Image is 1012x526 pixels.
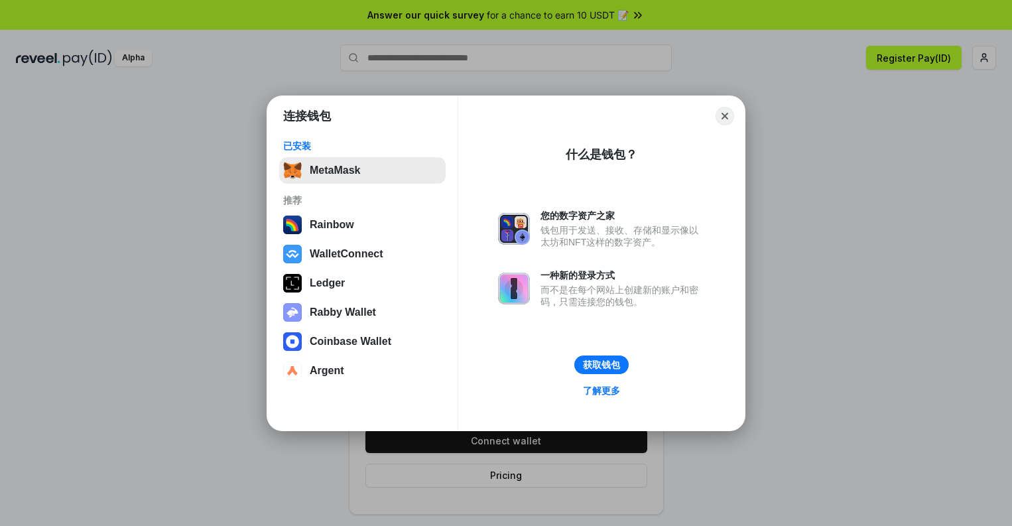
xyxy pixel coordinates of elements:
img: svg+xml,%3Csvg%20fill%3D%22none%22%20height%3D%2233%22%20viewBox%3D%220%200%2035%2033%22%20width%... [283,161,302,180]
div: Ledger [310,277,345,289]
img: svg+xml,%3Csvg%20width%3D%2228%22%20height%3D%2228%22%20viewBox%3D%220%200%2028%2028%22%20fill%3D... [283,245,302,263]
div: MetaMask [310,164,360,176]
div: 一种新的登录方式 [540,269,705,281]
button: Argent [279,358,446,384]
img: svg+xml,%3Csvg%20xmlns%3D%22http%3A%2F%2Fwww.w3.org%2F2000%2Fsvg%22%20fill%3D%22none%22%20viewBox... [498,273,530,304]
img: svg+xml,%3Csvg%20width%3D%22120%22%20height%3D%22120%22%20viewBox%3D%220%200%20120%20120%22%20fil... [283,216,302,234]
div: 钱包用于发送、接收、存储和显示像以太坊和NFT这样的数字资产。 [540,224,705,248]
img: svg+xml,%3Csvg%20xmlns%3D%22http%3A%2F%2Fwww.w3.org%2F2000%2Fsvg%22%20fill%3D%22none%22%20viewBox... [283,303,302,322]
div: 而不是在每个网站上创建新的账户和密码，只需连接您的钱包。 [540,284,705,308]
img: svg+xml,%3Csvg%20xmlns%3D%22http%3A%2F%2Fwww.w3.org%2F2000%2Fsvg%22%20width%3D%2228%22%20height%3... [283,274,302,293]
div: 什么是钱包？ [566,147,637,163]
button: MetaMask [279,157,446,184]
div: 已安装 [283,140,442,152]
div: Rainbow [310,219,354,231]
div: 您的数字资产之家 [540,210,705,222]
div: Rabby Wallet [310,306,376,318]
a: 了解更多 [575,382,628,399]
button: Coinbase Wallet [279,328,446,355]
img: svg+xml,%3Csvg%20width%3D%2228%22%20height%3D%2228%22%20viewBox%3D%220%200%2028%2028%22%20fill%3D... [283,362,302,380]
button: 获取钱包 [574,356,629,374]
div: WalletConnect [310,248,383,260]
div: 了解更多 [583,385,620,397]
h1: 连接钱包 [283,108,331,124]
button: Ledger [279,270,446,296]
div: Coinbase Wallet [310,336,391,348]
button: Rainbow [279,212,446,238]
div: Argent [310,365,344,377]
img: svg+xml,%3Csvg%20width%3D%2228%22%20height%3D%2228%22%20viewBox%3D%220%200%2028%2028%22%20fill%3D... [283,332,302,351]
button: Rabby Wallet [279,299,446,326]
div: 推荐 [283,194,442,206]
button: Close [716,107,734,125]
div: 获取钱包 [583,359,620,371]
img: svg+xml,%3Csvg%20xmlns%3D%22http%3A%2F%2Fwww.w3.org%2F2000%2Fsvg%22%20fill%3D%22none%22%20viewBox... [498,213,530,245]
button: WalletConnect [279,241,446,267]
